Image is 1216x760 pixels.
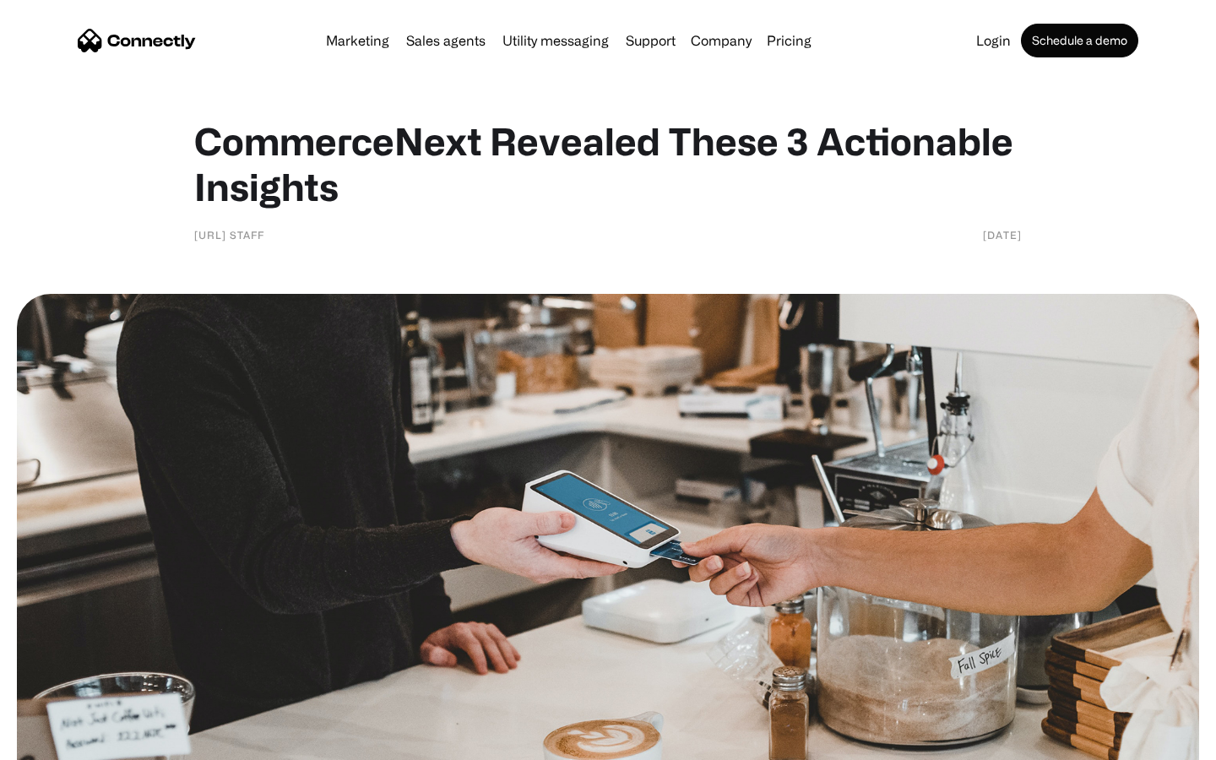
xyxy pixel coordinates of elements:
[969,34,1018,47] a: Login
[691,29,752,52] div: Company
[983,226,1022,243] div: [DATE]
[399,34,492,47] a: Sales agents
[17,730,101,754] aside: Language selected: English
[319,34,396,47] a: Marketing
[34,730,101,754] ul: Language list
[619,34,682,47] a: Support
[760,34,818,47] a: Pricing
[194,118,1022,209] h1: CommerceNext Revealed These 3 Actionable Insights
[194,226,264,243] div: [URL] Staff
[496,34,616,47] a: Utility messaging
[1021,24,1138,57] a: Schedule a demo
